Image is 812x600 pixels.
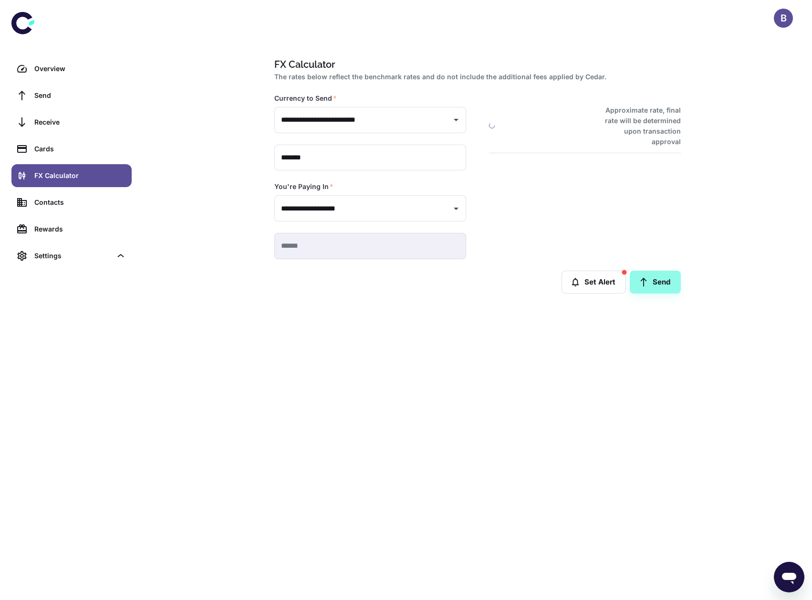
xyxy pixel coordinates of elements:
a: Rewards [11,218,132,241]
div: Contacts [34,197,126,208]
div: Overview [34,63,126,74]
a: Send [630,271,681,294]
div: Rewards [34,224,126,234]
a: Cards [11,137,132,160]
button: B [774,9,793,28]
a: Send [11,84,132,107]
button: Set Alert [562,271,626,294]
a: Receive [11,111,132,134]
iframe: Button to launch messaging window [774,562,804,592]
div: Settings [11,244,132,267]
div: FX Calculator [34,170,126,181]
button: Open [449,202,463,215]
div: Cards [34,144,126,154]
div: Settings [34,251,112,261]
label: You're Paying In [274,182,333,191]
button: Open [449,113,463,126]
h6: Approximate rate, final rate will be determined upon transaction approval [594,105,681,147]
label: Currency to Send [274,94,337,103]
a: FX Calculator [11,164,132,187]
div: Receive [34,117,126,127]
h1: FX Calculator [274,57,677,72]
div: Send [34,90,126,101]
a: Contacts [11,191,132,214]
a: Overview [11,57,132,80]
